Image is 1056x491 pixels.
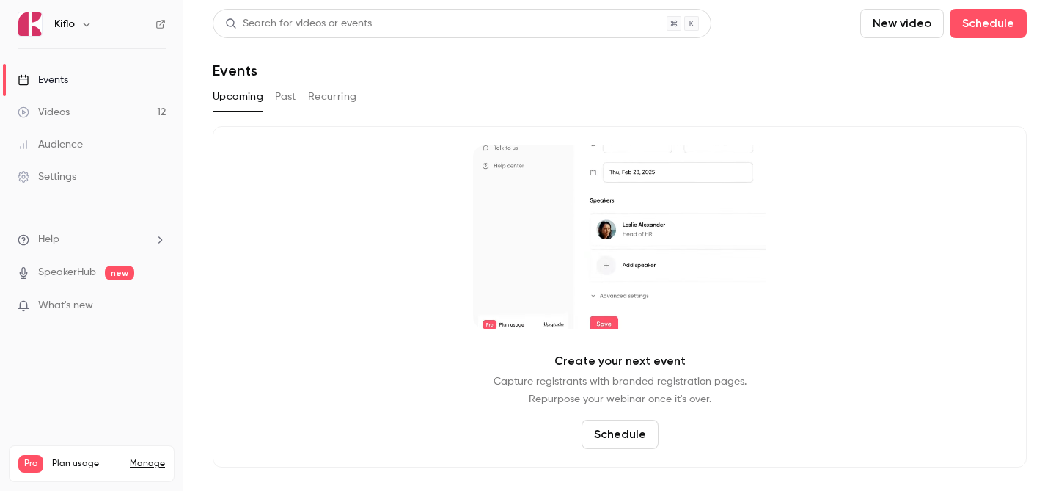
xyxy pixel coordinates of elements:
[38,298,93,313] span: What's new
[54,17,75,32] h6: Kiflo
[18,12,42,36] img: Kiflo
[860,9,944,38] button: New video
[38,265,96,280] a: SpeakerHub
[213,62,257,79] h1: Events
[52,458,121,470] span: Plan usage
[582,420,659,449] button: Schedule
[225,16,372,32] div: Search for videos or events
[18,455,43,473] span: Pro
[18,170,76,184] div: Settings
[148,299,166,313] iframe: Noticeable Trigger
[308,85,357,109] button: Recurring
[18,73,68,87] div: Events
[18,232,166,247] li: help-dropdown-opener
[130,458,165,470] a: Manage
[105,266,134,280] span: new
[494,373,747,408] p: Capture registrants with branded registration pages. Repurpose your webinar once it's over.
[554,352,686,370] p: Create your next event
[213,85,263,109] button: Upcoming
[18,105,70,120] div: Videos
[38,232,59,247] span: Help
[275,85,296,109] button: Past
[950,9,1027,38] button: Schedule
[18,137,83,152] div: Audience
